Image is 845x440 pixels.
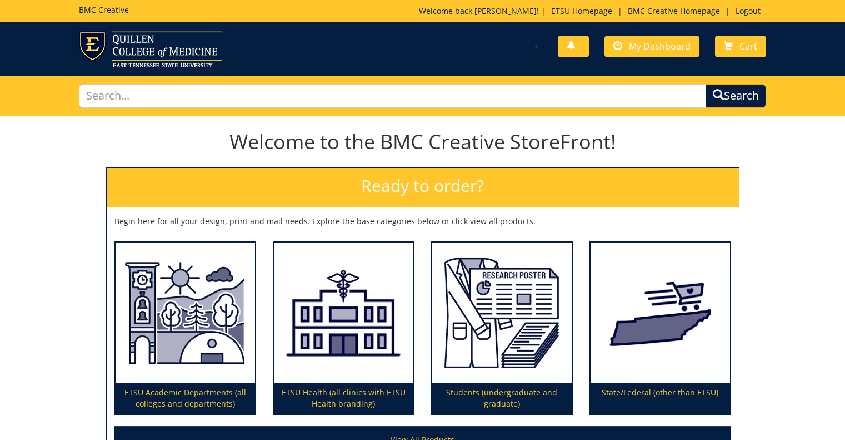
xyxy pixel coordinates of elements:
[591,383,730,414] p: State/Federal (other than ETSU)
[274,243,413,414] a: ETSU Health (all clinics with ETSU Health branding)
[432,243,572,383] img: Students (undergraduate and graduate)
[432,383,572,414] p: Students (undergraduate and graduate)
[116,243,255,414] a: ETSU Academic Departments (all colleges and departments)
[715,36,766,57] a: Cart
[116,383,255,414] p: ETSU Academic Departments (all colleges and departments)
[432,243,572,414] a: Students (undergraduate and graduate)
[106,131,739,153] h1: Welcome to the BMC Creative StoreFront!
[622,6,726,16] a: BMC Creative Homepage
[604,36,699,57] a: My Dashboard
[79,6,129,14] h5: BMC Creative
[730,6,766,16] a: Logout
[706,84,766,108] button: Search
[419,6,766,17] p: Welcome back, ! | | |
[116,243,255,383] img: ETSU Academic Departments (all colleges and departments)
[629,40,691,52] span: My Dashboard
[114,216,731,227] p: Begin here for all your design, print and mail needs. Explore the base categories below or click ...
[107,168,739,207] h2: Ready to order?
[739,40,757,52] span: Cart
[591,243,730,414] a: State/Federal (other than ETSU)
[546,6,618,16] a: ETSU Homepage
[474,6,537,16] a: [PERSON_NAME]
[79,31,222,67] img: ETSU logo
[274,383,413,414] p: ETSU Health (all clinics with ETSU Health branding)
[274,243,413,383] img: ETSU Health (all clinics with ETSU Health branding)
[591,243,730,383] img: State/Federal (other than ETSU)
[79,84,707,108] input: Search...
